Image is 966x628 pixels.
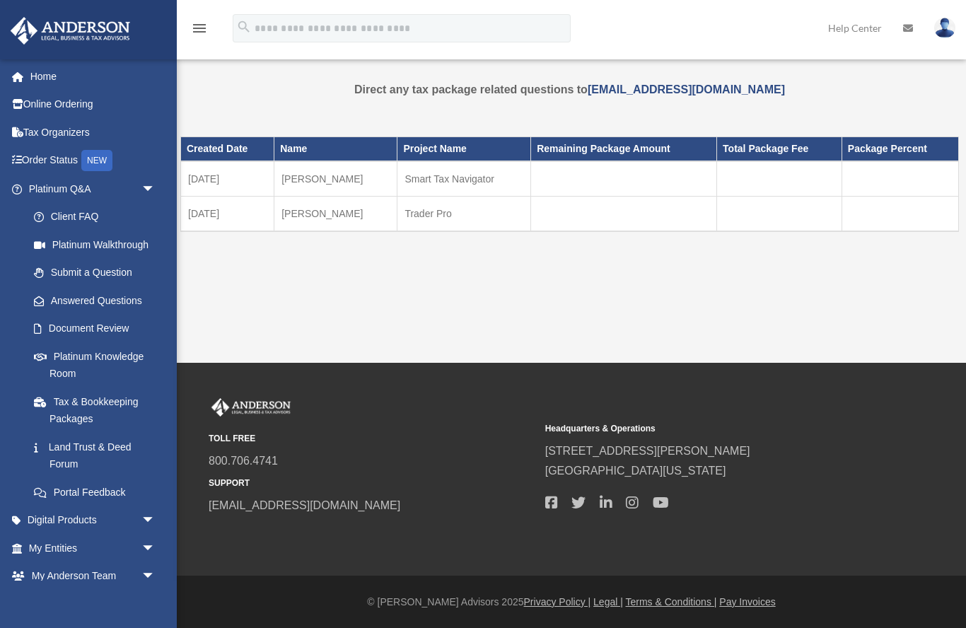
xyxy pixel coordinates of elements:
strong: Direct any tax package related questions to [354,83,785,95]
td: [DATE] [181,161,274,197]
a: Platinum Knowledge Room [20,342,177,388]
td: Trader Pro [397,196,531,231]
span: arrow_drop_down [141,534,170,563]
th: Name [274,137,397,161]
small: SUPPORT [209,476,535,491]
a: My Entitiesarrow_drop_down [10,534,177,562]
td: Smart Tax Navigator [397,161,531,197]
a: Client FAQ [20,203,177,231]
th: Created Date [181,137,274,161]
th: Package Percent [842,137,958,161]
a: [STREET_ADDRESS][PERSON_NAME] [545,445,750,457]
a: My Anderson Teamarrow_drop_down [10,562,177,591]
img: User Pic [934,18,955,38]
a: Tax & Bookkeeping Packages [20,388,170,433]
div: © [PERSON_NAME] Advisors 2025 [177,593,966,611]
span: arrow_drop_down [141,175,170,204]
td: [DATE] [181,196,274,231]
div: NEW [81,150,112,171]
a: Portal Feedback [20,478,177,506]
th: Project Name [397,137,531,161]
a: Document Review [20,315,177,343]
a: Submit a Question [20,259,177,287]
a: [EMAIL_ADDRESS][DOMAIN_NAME] [209,499,400,511]
a: [GEOGRAPHIC_DATA][US_STATE] [545,465,726,477]
a: Home [10,62,177,91]
a: Legal | [593,596,623,607]
a: menu [191,25,208,37]
small: TOLL FREE [209,431,535,446]
a: 800.706.4741 [209,455,278,467]
a: Order StatusNEW [10,146,177,175]
span: arrow_drop_down [141,562,170,591]
a: Answered Questions [20,286,177,315]
i: menu [191,20,208,37]
img: Anderson Advisors Platinum Portal [6,17,134,45]
a: Platinum Walkthrough [20,231,177,259]
img: Anderson Advisors Platinum Portal [209,398,293,417]
th: Total Package Fee [717,137,842,161]
span: arrow_drop_down [141,506,170,535]
a: Land Trust & Deed Forum [20,433,177,478]
small: Headquarters & Operations [545,421,872,436]
a: Online Ordering [10,91,177,119]
td: [PERSON_NAME] [274,196,397,231]
i: search [236,19,252,35]
a: Platinum Q&Aarrow_drop_down [10,175,177,203]
a: Tax Organizers [10,118,177,146]
a: Digital Productsarrow_drop_down [10,506,177,535]
a: Terms & Conditions | [626,596,717,607]
a: Privacy Policy | [524,596,591,607]
th: Remaining Package Amount [531,137,717,161]
td: [PERSON_NAME] [274,161,397,197]
a: [EMAIL_ADDRESS][DOMAIN_NAME] [588,83,785,95]
a: Pay Invoices [719,596,775,607]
